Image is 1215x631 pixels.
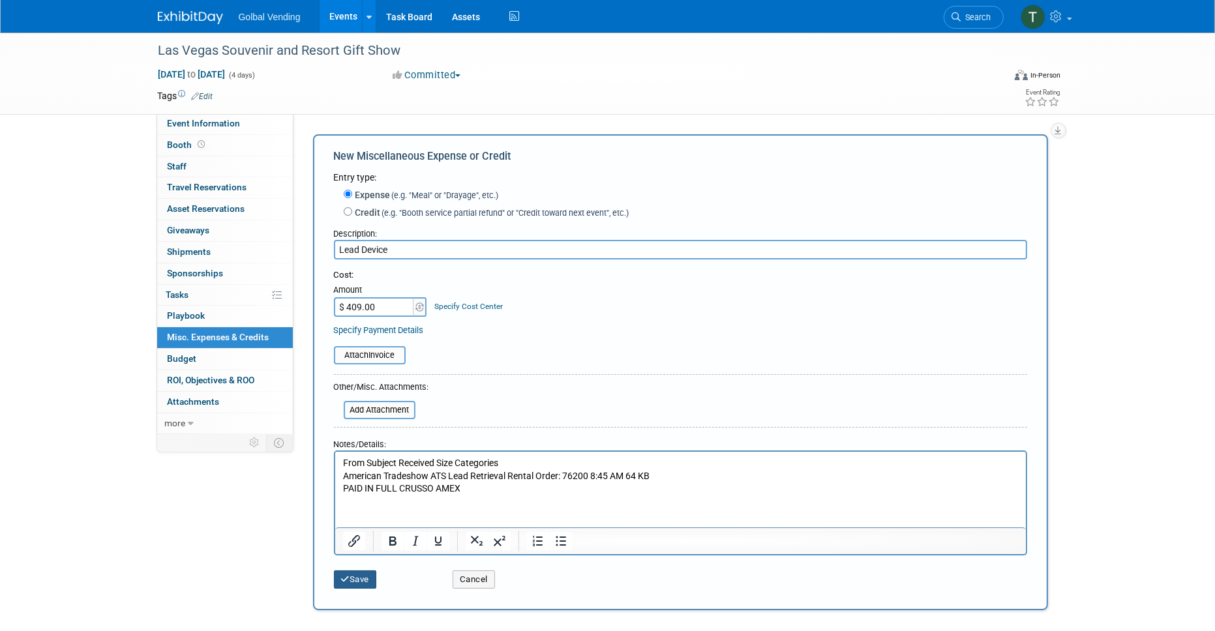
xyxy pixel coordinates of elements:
[158,68,226,80] span: [DATE] [DATE]
[334,222,1027,240] div: Description:
[157,199,293,220] a: Asset Reservations
[266,434,293,451] td: Toggle Event Tabs
[157,135,293,156] a: Booth
[527,532,549,550] button: Numbered list
[1025,89,1060,96] div: Event Rating
[343,532,365,550] button: Insert/edit link
[168,182,247,192] span: Travel Reservations
[391,190,499,200] span: (e.g. "Meal" or "Drayage", etc.)
[157,413,293,434] a: more
[228,71,256,80] span: (4 days)
[334,149,1027,171] div: New Miscellaneous Expense or Credit
[168,375,255,385] span: ROI, Objectives & ROO
[334,381,429,396] div: Other/Misc. Attachments:
[334,171,1027,184] div: Entry type:
[157,220,293,241] a: Giveaways
[196,139,208,149] span: Booth not reserved yet
[168,203,245,214] span: Asset Reservations
[154,39,984,63] div: Las Vegas Souvenir and Resort Gift Show
[157,327,293,348] a: Misc. Expenses & Credits
[166,289,189,300] span: Tasks
[334,325,424,335] a: Specify Payment Details
[239,12,301,22] span: Golbal Vending
[168,353,197,364] span: Budget
[453,570,495,589] button: Cancel
[157,392,293,413] a: Attachments
[157,306,293,327] a: Playbook
[158,89,213,102] td: Tags
[334,269,1027,282] div: Cost:
[352,206,629,219] label: Credit
[334,433,1027,450] div: Notes/Details:
[488,532,511,550] button: Superscript
[168,225,210,235] span: Giveaways
[168,396,220,407] span: Attachments
[382,532,404,550] button: Bold
[165,418,186,428] span: more
[168,246,211,257] span: Shipments
[168,332,269,342] span: Misc. Expenses & Credits
[158,11,223,24] img: ExhibitDay
[157,263,293,284] a: Sponsorships
[157,285,293,306] a: Tasks
[157,370,293,391] a: ROI, Objectives & ROO
[157,113,293,134] a: Event Information
[1021,5,1045,29] img: Todd Ulm
[944,6,1004,29] a: Search
[244,434,267,451] td: Personalize Event Tab Strip
[168,268,224,278] span: Sponsorships
[335,452,1026,527] iframe: Rich Text Area
[168,139,208,150] span: Booth
[404,532,427,550] button: Italic
[157,242,293,263] a: Shipments
[466,532,488,550] button: Subscript
[961,12,991,22] span: Search
[927,68,1061,87] div: Event Format
[388,68,466,82] button: Committed
[192,92,213,101] a: Edit
[1015,70,1028,80] img: Format-Inperson.png
[334,570,377,589] button: Save
[157,177,293,198] a: Travel Reservations
[168,118,241,128] span: Event Information
[157,156,293,177] a: Staff
[381,208,629,218] span: (e.g. "Booth service partial refund" or "Credit toward next event", etc.)
[334,284,428,297] div: Amount
[434,302,503,311] a: Specify Cost Center
[186,69,198,80] span: to
[427,532,449,550] button: Underline
[157,349,293,370] a: Budget
[550,532,572,550] button: Bullet list
[168,310,205,321] span: Playbook
[352,188,499,201] label: Expense
[168,161,187,171] span: Staff
[1030,70,1060,80] div: In-Person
